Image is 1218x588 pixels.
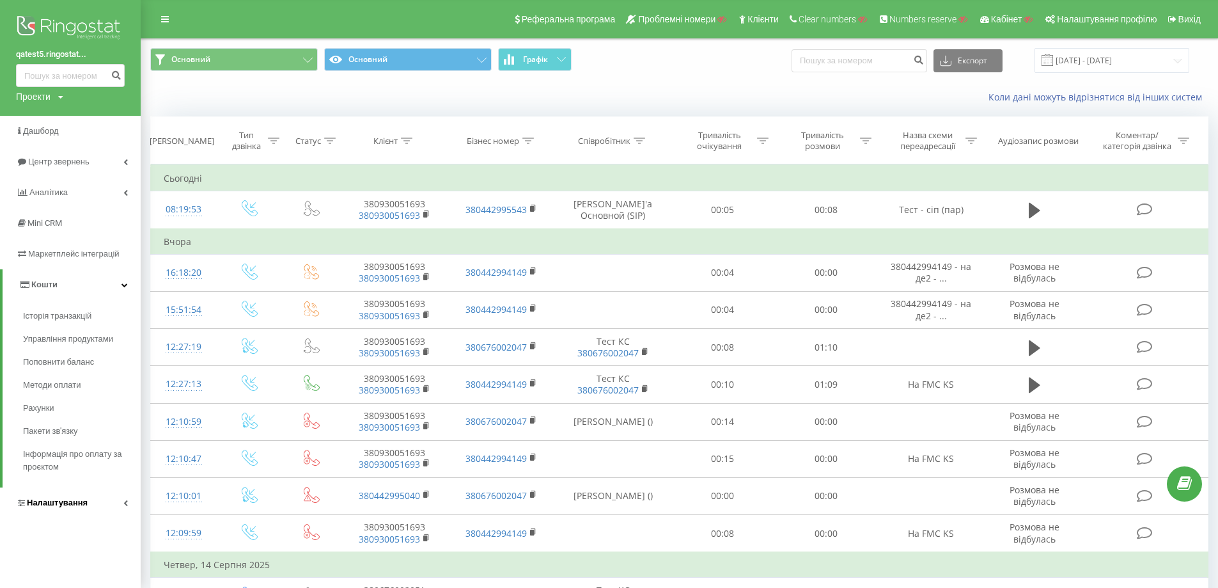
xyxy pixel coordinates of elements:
td: 00:14 [671,403,774,440]
td: 380930051693 [341,291,448,328]
a: Поповнити баланс [23,351,141,374]
a: 380442994149 [465,452,527,465]
td: 00:00 [774,515,877,553]
span: Рахунки [23,402,54,415]
span: Проблемні номери [638,14,715,24]
div: Тип дзвінка [228,130,265,152]
td: 00:00 [774,291,877,328]
a: 380442995040 [359,489,420,502]
span: Управління продуктами [23,333,113,346]
td: 01:09 [774,366,877,403]
span: Методи оплати [23,379,81,392]
div: 08:19:53 [164,197,204,222]
a: 380930051693 [359,272,420,284]
td: Четвер, 14 Серпня 2025 [151,552,1208,578]
a: qatest5.ringostat... [16,48,125,61]
div: Проекти [16,90,51,103]
td: 00:00 [774,254,877,291]
span: Пакети зв'язку [23,425,78,438]
a: 380930051693 [359,384,420,396]
div: 12:10:01 [164,484,204,509]
input: Пошук за номером [792,49,927,72]
span: Вихід [1178,14,1201,24]
a: Інформація про оплату за проєктом [23,443,141,479]
a: Кошти [3,269,141,300]
div: Тривалість розмови [788,130,857,152]
a: 380442994149 [465,378,527,390]
span: Розмова не відбулась [1010,409,1059,433]
span: 380442994149 - на де2 - ... [891,298,971,321]
a: Коли дані можуть відрізнятися вiд інших систем [988,91,1208,103]
button: Основний [324,48,492,71]
td: Тест КС [555,329,671,366]
span: Аналiтика [29,187,68,197]
a: 380930051693 [359,310,420,322]
a: 380676002047 [465,415,527,427]
a: 380930051693 [359,421,420,433]
div: 12:27:13 [164,372,204,397]
div: 12:10:47 [164,447,204,472]
a: 380930051693 [359,458,420,470]
div: 12:27:19 [164,335,204,360]
span: Mini CRM [27,218,62,228]
td: [PERSON_NAME] () [555,477,671,514]
td: 380930051693 [341,254,448,291]
td: 00:00 [671,477,774,514]
span: Кабінет [991,14,1022,24]
td: 380930051693 [341,191,448,229]
div: [PERSON_NAME] [150,136,214,147]
input: Пошук за номером [16,64,125,87]
div: Статус [295,136,321,147]
span: Центр звернень [28,157,90,166]
div: Назва схеми переадресації [894,130,962,152]
span: Історія транзакцій [23,310,91,322]
span: Розмова не відбулась [1010,521,1059,544]
a: 380930051693 [359,209,420,221]
td: 00:15 [671,440,774,477]
span: Налаштування [27,498,88,507]
td: На FMC KS [877,440,985,477]
span: Дашборд [23,126,59,136]
span: Інформація про оплату за проєктом [23,448,134,473]
a: 380676002047 [577,347,639,359]
td: 00:00 [774,477,877,514]
td: 380930051693 [341,515,448,553]
td: Сьогодні [151,166,1208,191]
span: Графік [523,55,548,64]
button: Експорт [933,49,1003,72]
td: 00:08 [671,329,774,366]
td: 380930051693 [341,366,448,403]
button: Графік [498,48,572,71]
a: 380442994149 [465,303,527,315]
span: Клієнти [747,14,779,24]
a: 380442995543 [465,203,527,216]
div: 12:09:59 [164,521,204,546]
td: 00:10 [671,366,774,403]
div: Коментар/категорія дзвінка [1100,130,1175,152]
div: 15:51:54 [164,298,204,322]
div: Клієнт [373,136,398,147]
td: [PERSON_NAME] () [555,403,671,440]
td: 00:08 [671,515,774,553]
div: Тривалість очікування [685,130,754,152]
a: 380676002047 [465,341,527,353]
span: Розмова не відбулась [1010,260,1059,284]
td: Тест - сіп (пар) [877,191,985,229]
td: На FMC KS [877,515,985,553]
button: Основний [150,48,318,71]
td: 00:05 [671,191,774,229]
img: Ringostat logo [16,13,125,45]
a: Рахунки [23,397,141,420]
td: 00:08 [774,191,877,229]
span: Розмова не відбулась [1010,484,1059,507]
a: Методи оплати [23,374,141,397]
a: Історія транзакцій [23,305,141,328]
span: Розмова не відбулась [1010,298,1059,321]
div: Аудіозапис розмови [998,136,1079,147]
td: 380930051693 [341,329,448,366]
div: 16:18:20 [164,260,204,285]
span: Реферальна програма [522,14,616,24]
td: 380930051693 [341,440,448,477]
td: 380930051693 [341,403,448,440]
span: Кошти [31,280,58,289]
